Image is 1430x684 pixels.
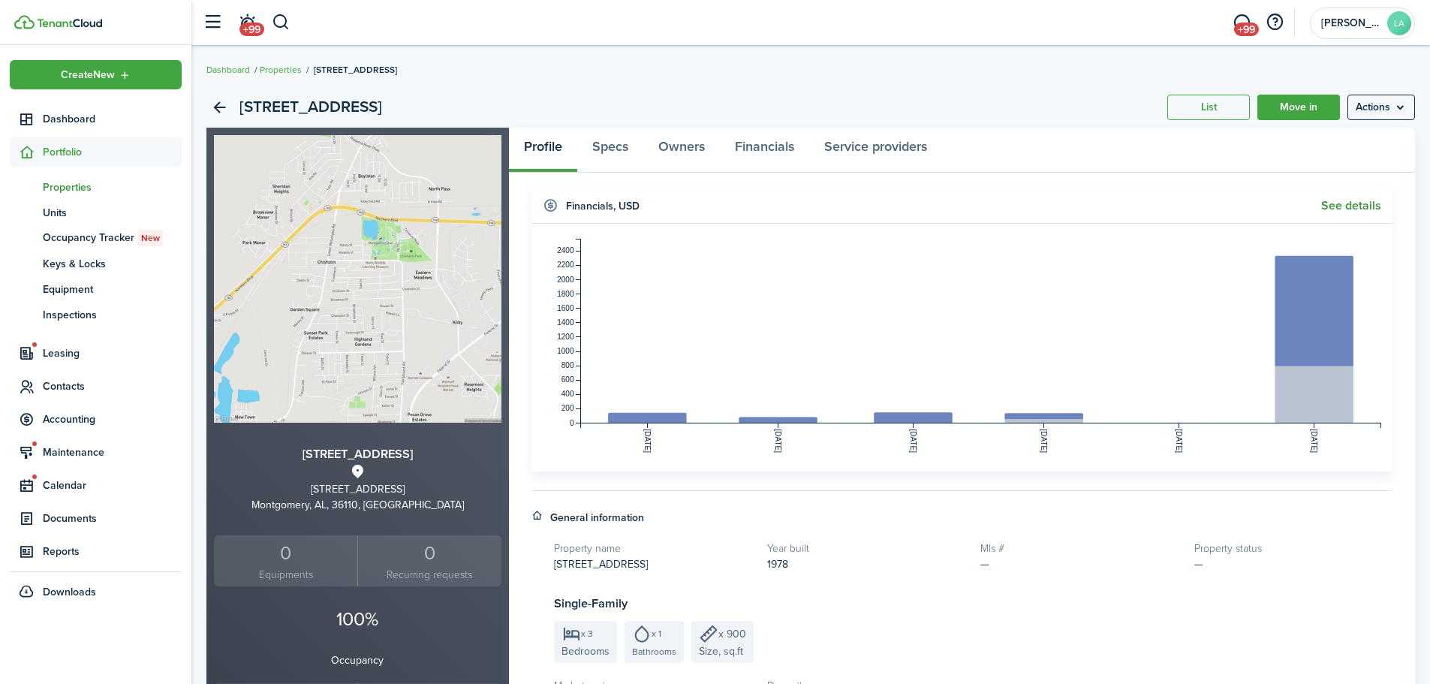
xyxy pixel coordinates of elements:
[43,111,182,127] span: Dashboard
[1194,541,1392,556] h5: Property status
[10,200,182,225] a: Units
[1175,429,1183,453] tspan: [DATE]
[214,481,501,497] div: [STREET_ADDRESS]
[554,595,1393,613] h3: Single-Family
[557,347,574,355] tspan: 1000
[980,556,989,572] span: —
[557,304,574,312] tspan: 1600
[557,246,574,255] tspan: 2400
[557,261,574,269] tspan: 2200
[214,445,501,464] h3: [STREET_ADDRESS]
[554,541,752,556] h5: Property name
[233,4,261,42] a: Notifications
[43,144,182,160] span: Portfolio
[206,63,250,77] a: Dashboard
[10,302,182,327] a: Inspections
[557,290,574,298] tspan: 1800
[1194,556,1203,572] span: —
[1321,199,1381,212] a: See details
[1347,95,1415,120] button: Open menu
[10,104,182,134] a: Dashboard
[1040,429,1048,453] tspan: [DATE]
[1257,95,1340,120] a: Move in
[10,251,182,276] a: Keys & Locks
[43,544,182,559] span: Reports
[43,179,182,195] span: Properties
[767,556,788,572] span: 1978
[43,411,182,427] span: Accounting
[43,256,182,272] span: Keys & Locks
[909,429,917,453] tspan: [DATE]
[554,556,648,572] span: [STREET_ADDRESS]
[632,645,676,658] span: Bathrooms
[14,15,35,29] img: TenantCloud
[43,378,182,394] span: Contacts
[774,429,782,453] tspan: [DATE]
[141,231,160,245] span: New
[1227,4,1256,42] a: Messaging
[550,510,644,526] h4: General information
[37,19,102,28] img: TenantCloud
[561,375,574,384] tspan: 600
[1321,18,1381,29] span: Leigh Anne
[1387,11,1411,35] avatar-text: LA
[561,361,574,369] tspan: 800
[43,307,182,323] span: Inspections
[557,276,574,284] tspan: 2000
[260,63,302,77] a: Properties
[43,345,182,361] span: Leasing
[652,629,661,638] span: x 1
[557,333,574,341] tspan: 1200
[214,652,501,668] p: Occupancy
[581,629,593,638] span: x 3
[1234,23,1259,36] span: +99
[43,511,182,526] span: Documents
[214,135,501,423] img: Property avatar
[10,225,182,251] a: Occupancy TrackerNew
[214,535,357,587] a: 0Equipments
[718,626,746,642] span: x 900
[569,419,574,427] tspan: 0
[1167,95,1250,120] a: List
[362,567,497,583] small: Recurring requests
[218,567,354,583] small: Equipments
[561,390,574,398] tspan: 400
[699,643,743,659] span: Size, sq.ft
[557,318,574,327] tspan: 1400
[61,70,115,80] span: Create New
[198,8,227,37] button: Open sidebar
[357,535,501,587] a: 0 Recurring requests
[577,128,643,173] a: Specs
[561,405,574,413] tspan: 200
[1310,429,1318,453] tspan: [DATE]
[214,605,501,634] p: 100%
[43,444,182,460] span: Maintenance
[561,643,610,659] span: Bedrooms
[10,60,182,89] button: Open menu
[43,282,182,297] span: Equipment
[43,478,182,493] span: Calendar
[362,539,497,568] div: 0
[43,230,182,246] span: Occupancy Tracker
[720,128,809,173] a: Financials
[767,541,965,556] h5: Year built
[10,276,182,302] a: Equipment
[214,497,501,513] div: Montgomery, AL, 36110, [GEOGRAPHIC_DATA]
[314,63,397,77] span: [STREET_ADDRESS]
[1262,10,1287,35] button: Open resource center
[1347,95,1415,120] menu-btn: Actions
[272,10,291,35] button: Search
[809,128,942,173] a: Service providers
[218,539,354,568] div: 0
[206,95,232,120] a: Back
[980,541,1179,556] h5: Mls #
[10,174,182,200] a: Properties
[566,198,640,214] h4: Financials , USD
[643,128,720,173] a: Owners
[239,95,382,120] h2: [STREET_ADDRESS]
[239,23,264,36] span: +99
[43,205,182,221] span: Units
[10,537,182,566] a: Reports
[643,429,651,453] tspan: [DATE]
[43,584,96,600] span: Downloads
